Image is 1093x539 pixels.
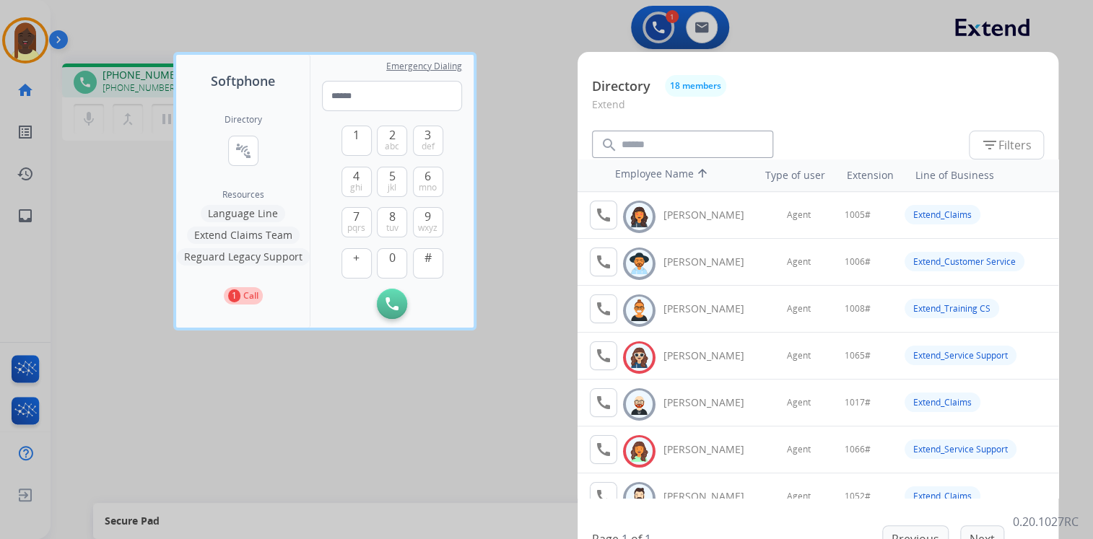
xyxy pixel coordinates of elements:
[243,289,258,302] p: Call
[592,97,1044,123] p: Extend
[350,182,362,193] span: ghi
[389,208,396,225] span: 8
[787,350,811,361] span: Agent
[386,222,399,234] span: tuv
[663,255,760,269] div: [PERSON_NAME]
[629,346,650,369] img: avatar
[663,489,760,504] div: [PERSON_NAME]
[629,206,650,228] img: avatar
[845,444,871,455] span: 1066#
[413,248,443,279] button: #
[341,167,372,197] button: 4ghi
[787,256,811,268] span: Agent
[341,207,372,237] button: 7pqrs
[665,75,726,97] button: 18 members
[377,167,407,197] button: 5jkl
[389,167,396,185] span: 5
[353,208,360,225] span: 7
[663,442,760,457] div: [PERSON_NAME]
[386,297,399,310] img: call-button
[385,141,399,152] span: abc
[341,248,372,279] button: +
[787,444,811,455] span: Agent
[629,299,650,322] img: avatar
[839,161,900,190] th: Extension
[907,161,1051,190] th: Line of Business
[905,393,980,412] div: Extend_Claims
[419,182,437,193] span: mno
[981,136,998,154] mat-icon: filter_list
[224,287,263,304] button: 1Call
[222,189,264,201] span: Resources
[341,126,372,156] button: 1
[353,249,360,266] span: +
[595,394,612,411] mat-icon: call
[235,142,252,159] mat-icon: connect_without_contact
[905,299,999,318] div: Extend_Training CS
[211,71,275,91] span: Softphone
[629,253,650,275] img: avatar
[663,395,760,410] div: [PERSON_NAME]
[389,249,396,266] span: 0
[595,347,612,364] mat-icon: call
[629,440,650,463] img: avatar
[1013,513,1079,530] p: 0.20.1027RC
[595,253,612,271] mat-icon: call
[787,397,811,408] span: Agent
[386,61,462,72] span: Emergency Dialing
[663,349,760,363] div: [PERSON_NAME]
[177,248,310,266] button: Reguard Legacy Support
[845,397,871,408] span: 1017#
[905,439,1016,459] div: Extend_Service Support
[424,249,432,266] span: #
[418,222,437,234] span: wxyz
[201,205,285,222] button: Language Line
[845,303,871,315] span: 1008#
[228,289,240,302] p: 1
[905,346,1016,365] div: Extend_Service Support
[694,167,711,184] mat-icon: arrow_upward
[981,136,1032,154] span: Filters
[663,208,760,222] div: [PERSON_NAME]
[845,350,871,361] span: 1065#
[424,167,431,185] span: 6
[629,393,650,416] img: avatar
[845,256,871,268] span: 1006#
[905,252,1024,271] div: Extend_Customer Service
[629,487,650,509] img: avatar
[413,126,443,156] button: 3def
[595,441,612,458] mat-icon: call
[347,222,365,234] span: pqrs
[608,159,738,191] th: Employee Name
[595,488,612,505] mat-icon: call
[905,205,980,224] div: Extend_Claims
[413,167,443,197] button: 6mno
[413,207,443,237] button: 9wxyz
[905,486,980,506] div: Extend_Claims
[225,114,262,126] h2: Directory
[388,182,396,193] span: jkl
[845,209,871,221] span: 1005#
[592,76,650,96] p: Directory
[424,208,431,225] span: 9
[377,207,407,237] button: 8tuv
[845,491,871,502] span: 1052#
[422,141,435,152] span: def
[595,206,612,224] mat-icon: call
[389,126,396,144] span: 2
[601,136,618,154] mat-icon: search
[969,131,1044,159] button: Filters
[353,126,360,144] span: 1
[353,167,360,185] span: 4
[663,302,760,316] div: [PERSON_NAME]
[377,248,407,279] button: 0
[377,126,407,156] button: 2abc
[787,209,811,221] span: Agent
[787,303,811,315] span: Agent
[787,491,811,502] span: Agent
[424,126,431,144] span: 3
[595,300,612,317] mat-icon: call
[187,227,300,244] button: Extend Claims Team
[745,161,832,190] th: Type of user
